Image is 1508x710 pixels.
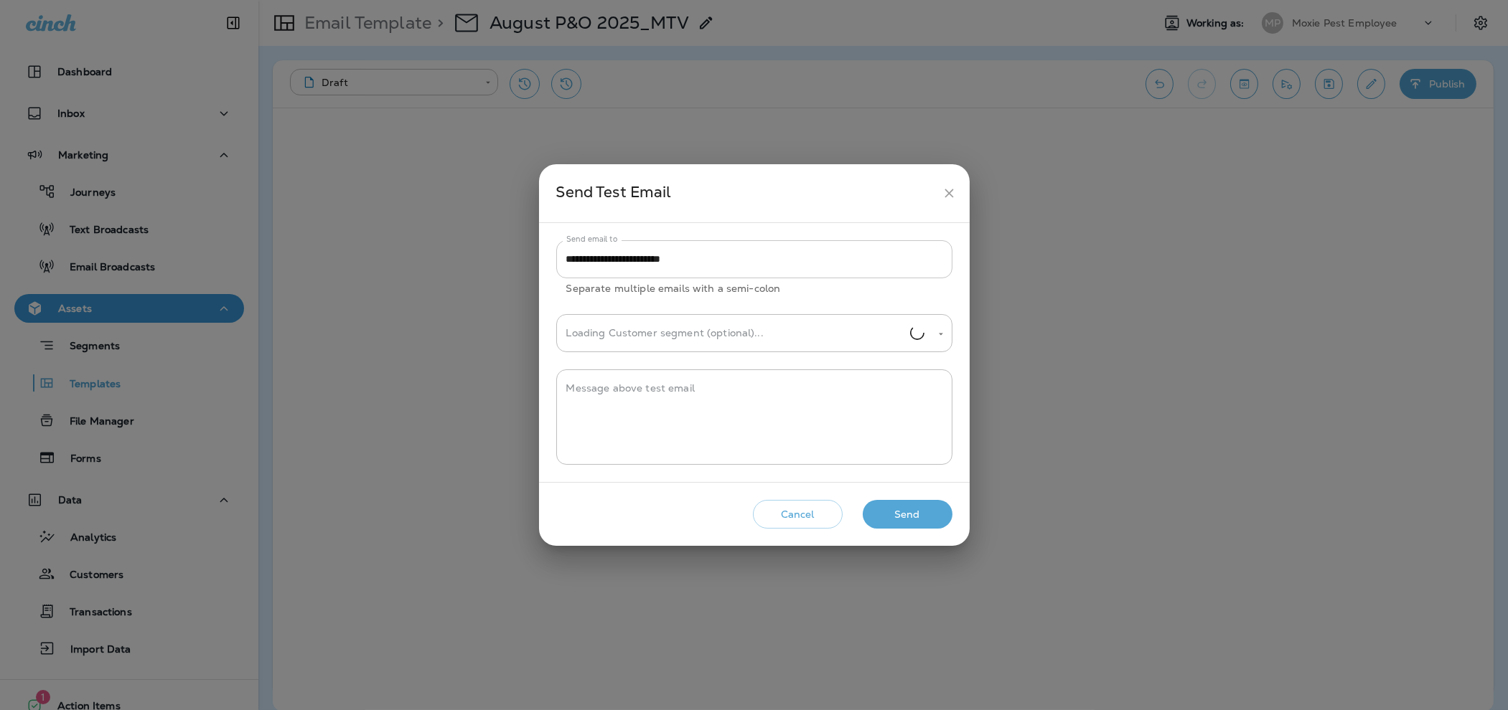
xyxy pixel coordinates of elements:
button: Send [863,500,952,529]
label: Send email to [566,234,617,245]
div: Send Test Email [556,180,936,207]
button: Open [935,328,947,341]
button: close [936,180,963,207]
p: Separate multiple emails with a semi-colon [566,280,942,297]
button: Cancel [753,500,843,529]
